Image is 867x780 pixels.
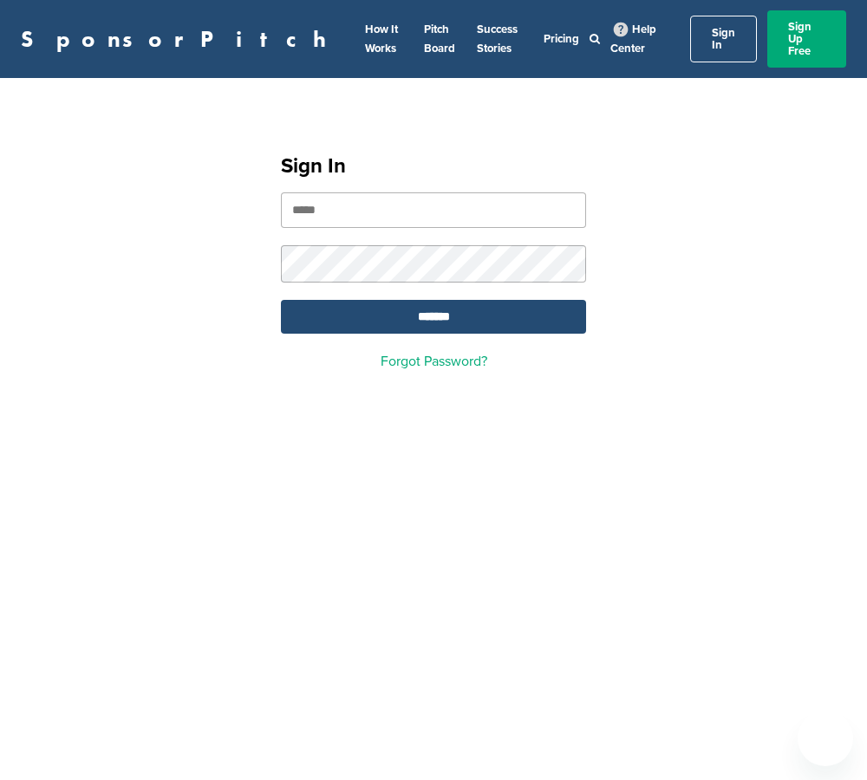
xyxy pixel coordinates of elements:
a: Sign In [690,16,757,62]
h1: Sign In [281,151,586,182]
a: How It Works [365,23,398,55]
a: Forgot Password? [381,353,487,370]
a: Pitch Board [424,23,455,55]
a: Pricing [544,32,579,46]
a: Sign Up Free [767,10,846,68]
a: SponsorPitch [21,28,337,50]
a: Help Center [610,19,656,59]
a: Success Stories [477,23,518,55]
iframe: Button to launch messaging window [798,711,853,766]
